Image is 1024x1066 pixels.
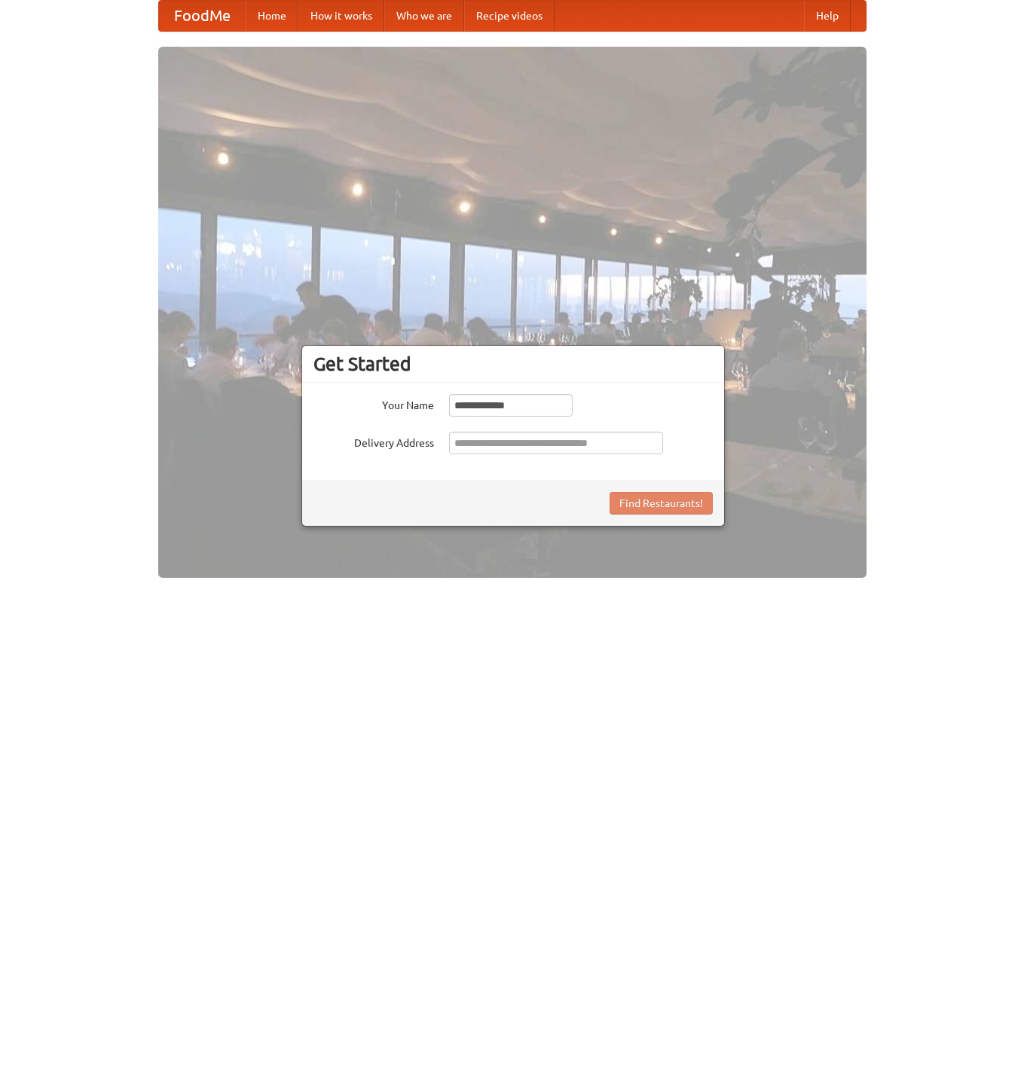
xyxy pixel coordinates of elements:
[313,394,434,413] label: Your Name
[313,432,434,451] label: Delivery Address
[804,1,851,31] a: Help
[610,492,713,515] button: Find Restaurants!
[464,1,555,31] a: Recipe videos
[159,1,246,31] a: FoodMe
[313,353,713,375] h3: Get Started
[298,1,384,31] a: How it works
[384,1,464,31] a: Who we are
[246,1,298,31] a: Home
